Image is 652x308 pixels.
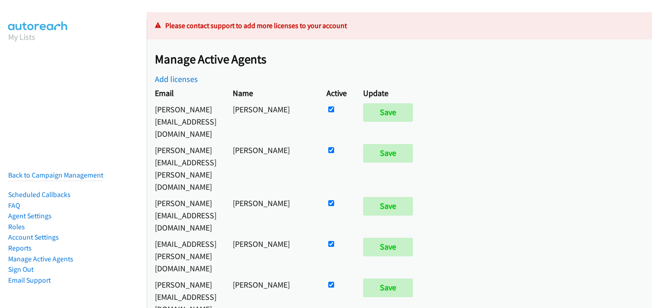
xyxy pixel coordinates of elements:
td: [EMAIL_ADDRESS][PERSON_NAME][DOMAIN_NAME] [147,236,225,277]
td: [PERSON_NAME] [225,142,318,195]
a: Agent Settings [8,212,52,220]
a: Back to Campaign Management [8,171,103,179]
td: [PERSON_NAME] [225,195,318,236]
th: Active [318,85,355,101]
th: Update [355,85,425,101]
h2: Manage Active Agents [155,52,652,67]
a: Account Settings [8,233,59,241]
a: Email Support [8,276,51,284]
td: [PERSON_NAME][EMAIL_ADDRESS][DOMAIN_NAME] [147,101,225,142]
a: Sign Out [8,265,34,274]
a: Roles [8,222,25,231]
input: Save [363,279,413,297]
td: [PERSON_NAME][EMAIL_ADDRESS][DOMAIN_NAME] [147,195,225,236]
input: Save [363,103,413,121]
a: Scheduled Callbacks [8,190,71,199]
a: Add licenses [155,74,198,84]
a: My Lists [8,32,35,42]
td: [PERSON_NAME] [225,101,318,142]
input: Save [363,197,413,215]
input: Save [363,144,413,162]
td: [PERSON_NAME][EMAIL_ADDRESS][PERSON_NAME][DOMAIN_NAME] [147,142,225,195]
th: Email [147,85,225,101]
td: [PERSON_NAME] [225,236,318,277]
a: Manage Active Agents [8,255,73,263]
input: Save [363,238,413,256]
a: Reports [8,244,32,252]
p: Please contact support to add more licenses to your account [155,20,644,31]
th: Name [225,85,318,101]
a: FAQ [8,201,20,210]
